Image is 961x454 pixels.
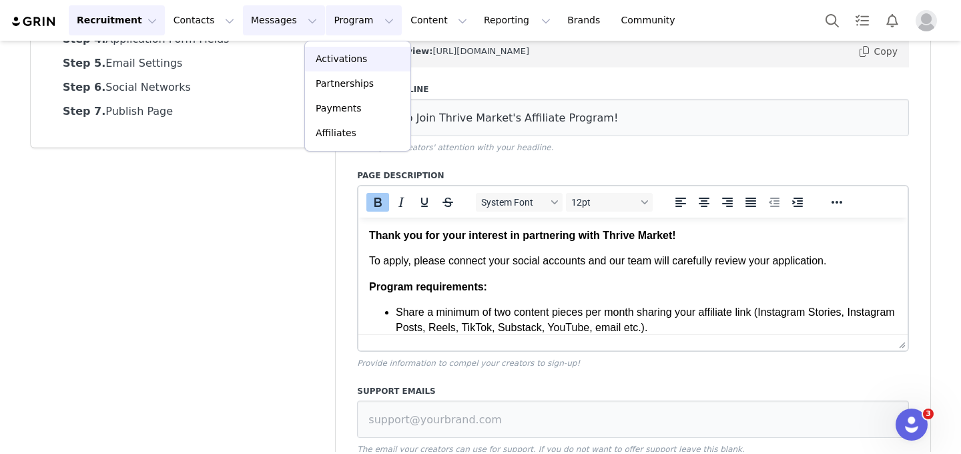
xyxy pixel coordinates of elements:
[826,193,848,212] button: Reveal or hide additional toolbar items
[326,5,402,35] button: Program
[818,5,847,35] button: Search
[37,87,539,118] p: Share a minimum of two content pieces per month sharing your affiliate link (Instagram Stories, I...
[316,77,374,91] p: Partnerships
[63,105,105,118] strong: Step 7.
[786,193,809,212] button: Increase indent
[357,142,909,154] p: Grab your creators' attention with your headline.
[366,193,389,212] button: Bold
[566,193,653,212] button: Font sizes
[63,57,105,69] strong: Step 5.
[243,5,325,35] button: Messages
[11,12,318,23] strong: Thank you for your interest in partnering with Thrive Market!
[432,46,529,56] span: [URL][DOMAIN_NAME]
[166,5,242,35] button: Contacts
[571,197,637,208] span: 12pt
[63,81,105,93] strong: Step 6.
[878,5,907,35] button: Notifications
[476,5,559,35] button: Reporting
[357,99,909,136] input: Headline
[857,41,898,62] button: Copy
[55,51,296,75] a: Email Settings
[55,75,296,99] a: Social Networks
[357,357,909,369] p: Provide information to compel your creators to sign-up!
[11,51,539,81] p: If your application is accepted, a team member will be in touch within 5-6 business days. We appr...
[316,52,367,66] p: Activations
[390,193,412,212] button: Italic
[11,11,539,41] p: Thank you for submitting your application! We’re currently experiencing a high volume of inquirie...
[848,5,877,35] a: Tasks
[669,193,692,212] button: Align left
[316,101,362,116] p: Payments
[11,11,539,25] p: Looks like you're already in our system! If your application is accepted, we'll be in touch with ...
[11,63,129,75] strong: Program requirements:
[559,5,612,35] a: Brands
[739,193,762,212] button: Justify
[11,11,539,81] body: Rich Text Area. Press ALT-0 for help.
[55,99,296,124] a: Publish Page
[11,11,539,118] body: Rich Text Area. Press ALT-0 for help.
[11,11,539,25] body: Rich Text Area. Press ALT-0 for help.
[716,193,739,212] button: Align right
[11,36,539,51] p: To apply, please connect your social accounts and our team will carefully review your application.
[11,15,57,28] img: grin logo
[481,197,547,208] span: System Font
[436,193,459,212] button: Strikethrough
[316,126,356,140] p: Affiliates
[923,409,934,419] span: 3
[896,409,928,441] iframe: Intercom live chat
[476,193,563,212] button: Fonts
[613,5,689,35] a: Community
[357,83,909,95] label: Page Headline
[693,193,715,212] button: Align center
[357,170,909,182] label: Page Description
[413,193,436,212] button: Underline
[763,193,785,212] button: Decrease indent
[916,10,937,31] img: placeholder-profile.jpg
[69,5,165,35] button: Recruitment
[357,385,909,397] label: Support Emails
[894,334,908,351] div: Press the Up and Down arrow keys to resize the editor.
[357,401,909,438] input: support@yourbrand.com
[402,5,475,35] button: Content
[358,218,908,334] iframe: Rich Text Area
[908,10,950,31] button: Profile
